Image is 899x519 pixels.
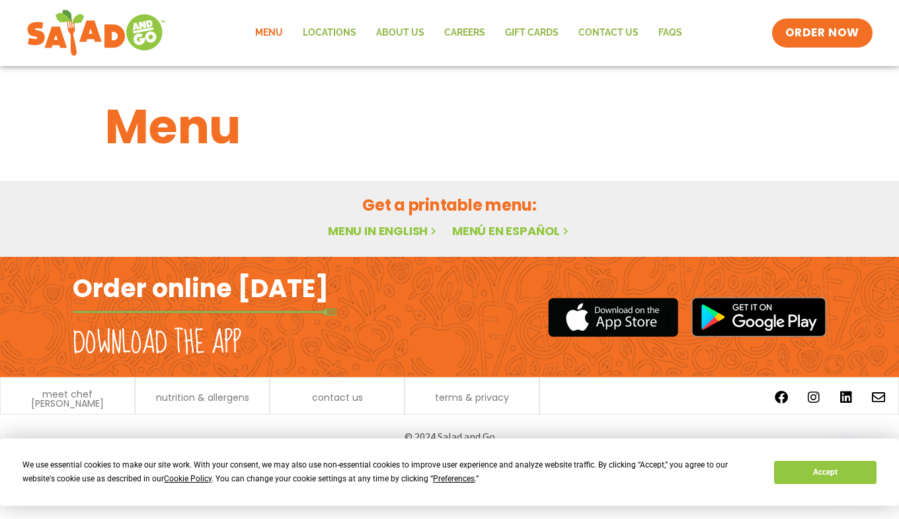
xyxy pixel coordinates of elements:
[293,18,366,48] a: Locations
[73,272,329,304] h2: Order online [DATE]
[73,325,241,362] h2: Download the app
[79,428,820,446] p: © 2024 Salad and Go
[26,7,166,59] img: new-SAG-logo-768×292
[452,223,571,239] a: Menú en español
[22,458,758,486] div: We use essential cookies to make our site work. With your consent, we may also use non-essential ...
[164,474,212,483] span: Cookie Policy
[772,18,873,48] a: ORDER NOW
[785,25,859,41] span: ORDER NOW
[548,296,678,339] img: appstore
[568,18,648,48] a: Contact Us
[245,18,692,48] nav: Menu
[312,393,363,402] a: contact us
[7,390,128,408] a: meet chef [PERSON_NAME]
[691,297,826,337] img: google_play
[366,18,434,48] a: About Us
[774,461,876,484] button: Accept
[328,223,439,239] a: Menu in English
[105,193,794,217] h2: Get a printable menu:
[435,393,509,402] a: terms & privacy
[245,18,293,48] a: Menu
[495,18,568,48] a: GIFT CARDS
[434,18,495,48] a: Careers
[73,308,337,316] img: fork
[105,91,794,162] h1: Menu
[433,474,475,483] span: Preferences
[648,18,692,48] a: FAQs
[156,393,249,402] a: nutrition & allergens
